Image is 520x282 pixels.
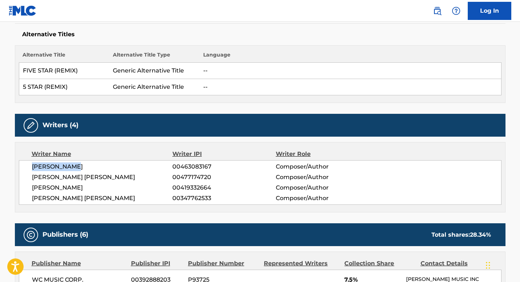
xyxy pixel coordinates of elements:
span: 28.34 % [470,231,491,238]
th: Language [200,51,501,63]
td: Generic Alternative Title [109,63,200,79]
div: Drag [486,254,490,276]
div: Help [449,4,463,18]
div: Publisher IPI [131,259,183,268]
img: help [452,7,460,15]
div: Publisher Number [188,259,258,268]
th: Alternative Title Type [109,51,200,63]
a: Log In [468,2,511,20]
div: Contact Details [421,259,491,268]
img: MLC Logo [9,5,37,16]
span: 00477174720 [172,173,275,182]
span: [PERSON_NAME] [32,183,173,192]
img: Writers [26,121,35,130]
h5: Alternative Titles [22,31,498,38]
div: Total shares: [431,231,491,239]
span: 00419332664 [172,183,275,192]
td: 5 STAR (REMIX) [19,79,109,95]
td: -- [200,79,501,95]
h5: Publishers (6) [42,231,88,239]
span: Composer/Author [276,183,370,192]
span: Composer/Author [276,162,370,171]
span: Composer/Author [276,173,370,182]
iframe: Chat Widget [484,247,520,282]
td: Generic Alternative Title [109,79,200,95]
div: Collection Share [344,259,415,268]
span: [PERSON_NAME] [32,162,173,171]
span: 00463083167 [172,162,275,171]
h5: Writers (4) [42,121,78,129]
span: 00347762533 [172,194,275,203]
div: Represented Writers [264,259,339,268]
a: Public Search [430,4,445,18]
span: Composer/Author [276,194,370,203]
td: FIVE STAR (REMIX) [19,63,109,79]
div: Writer Role [276,150,370,158]
td: -- [200,63,501,79]
span: [PERSON_NAME] [PERSON_NAME] [32,173,173,182]
div: Publisher Name [32,259,126,268]
div: Writer IPI [172,150,276,158]
span: [PERSON_NAME] [PERSON_NAME] [32,194,173,203]
img: Publishers [26,231,35,239]
div: Writer Name [32,150,173,158]
img: search [433,7,442,15]
th: Alternative Title [19,51,109,63]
